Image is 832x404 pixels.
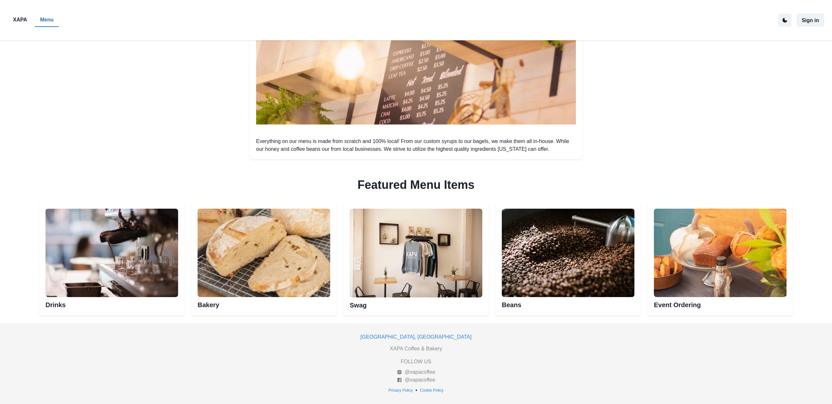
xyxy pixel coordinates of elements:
[420,387,444,393] p: Cookie Policy
[797,14,824,27] button: Sign in
[415,386,417,394] p: •
[397,376,435,384] a: @xapacoffee
[360,334,472,340] a: [GEOGRAPHIC_DATA], [GEOGRAPHIC_DATA]
[191,202,337,316] div: Bakery
[13,16,27,24] p: XAPA
[389,387,413,393] p: Privacy Policy
[350,170,482,200] h2: Featured Menu Items
[343,202,489,316] div: Swag
[647,202,793,316] div: Event Ordering
[495,202,641,316] div: Beans
[350,297,482,309] h2: Swag
[401,358,431,366] p: FOLLOW US
[654,297,786,309] h2: Event Ordering
[502,297,634,309] h2: Beans
[397,368,435,376] a: @xapacoffee
[45,297,178,309] h2: Drinks
[45,209,178,297] img: Esspresso machine
[39,202,185,316] div: Esspresso machineDrinks
[778,14,791,27] button: active dark theme mode
[198,297,330,309] h2: Bakery
[40,16,54,24] p: Menu
[256,137,576,153] p: Everything on our menu is made from scratch and 100% local! From our custom syrups to our bagels,...
[390,345,442,353] p: XAPA Coffee & Bakery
